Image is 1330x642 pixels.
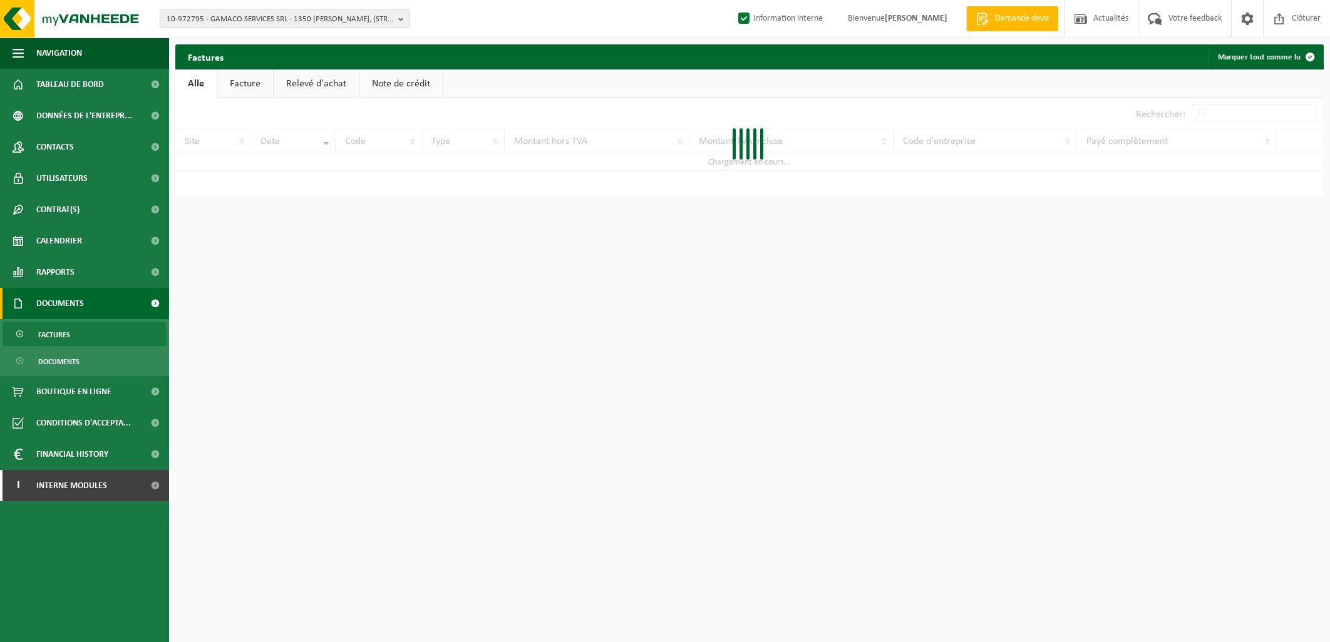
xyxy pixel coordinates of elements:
[36,194,80,225] span: Contrat(s)
[36,439,108,470] span: Financial History
[175,69,217,98] a: Alle
[36,69,104,100] span: Tableau de bord
[36,163,88,194] span: Utilisateurs
[36,100,132,131] span: Données de l'entrepr...
[36,288,84,319] span: Documents
[36,131,74,163] span: Contacts
[966,6,1058,31] a: Demande devis
[992,13,1052,25] span: Demande devis
[36,407,131,439] span: Conditions d'accepta...
[3,322,166,346] a: Factures
[36,376,111,407] span: Boutique en ligne
[167,10,393,29] span: 10-972795 - GAMACO SERVICES SRL - 1350 [PERSON_NAME], [STREET_ADDRESS]
[160,9,410,28] button: 10-972795 - GAMACO SERVICES SRL - 1350 [PERSON_NAME], [STREET_ADDRESS]
[36,257,75,288] span: Rapports
[885,14,947,23] strong: [PERSON_NAME]
[13,470,24,501] span: I
[38,350,80,374] span: Documents
[1208,44,1322,69] button: Marquer tout comme lu
[38,323,70,347] span: Factures
[36,470,107,501] span: Interne modules
[36,225,82,257] span: Calendrier
[175,44,236,69] h2: Factures
[36,38,82,69] span: Navigation
[359,69,443,98] a: Note de crédit
[274,69,359,98] a: Relevé d'achat
[736,9,823,28] label: Information interne
[217,69,273,98] a: Facture
[3,349,166,373] a: Documents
